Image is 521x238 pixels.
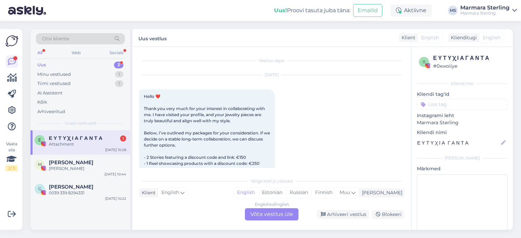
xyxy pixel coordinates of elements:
[417,81,507,87] div: Kliendi info
[161,189,179,196] span: English
[70,48,82,57] div: Web
[139,72,404,78] div: [DATE]
[390,4,432,17] div: Aktiivne
[114,62,123,68] div: 3
[115,80,123,87] div: 1
[138,33,167,42] label: Uus vestlus
[36,48,44,57] div: All
[115,71,123,78] div: 1
[37,71,71,78] div: Minu vestlused
[417,91,507,98] p: Kliendi tag'id
[417,129,507,136] p: Kliendi nimi
[38,162,42,167] span: M
[460,5,509,10] div: Marmara Sterling
[448,6,458,15] div: MS
[417,139,500,147] input: Lisa nimi
[460,5,517,16] a: Marmara SterlingMarmara Sterling
[399,34,416,41] div: Klient
[139,189,156,196] div: Klient
[65,120,96,126] span: Uued vestlused
[49,184,93,190] span: Giuliana Cazzaniga
[340,189,350,195] span: Muu
[423,59,425,64] span: 0
[5,35,18,47] img: Askly Logo
[49,190,126,196] div: 0039 339 8294331
[245,208,298,220] div: Võta vestlus üle
[359,189,402,196] div: [PERSON_NAME]
[311,188,336,198] div: Finnish
[37,80,71,87] div: Tiimi vestlused
[37,99,47,106] div: Kõik
[104,172,126,177] div: [DATE] 10:44
[108,48,125,57] div: Socials
[433,62,505,70] div: # 0xwoiiye
[274,6,350,15] div: Proovi tasuta juba täna:
[255,201,289,208] div: English to English
[421,34,439,41] span: English
[49,135,102,141] span: Ε Υ Τ Υ Χ Ι Α Γ Α Ν Τ Α
[5,165,18,171] div: 2 / 3
[49,166,126,172] div: [PERSON_NAME]
[139,178,404,184] div: Valige keel ja vastake
[105,147,126,152] div: [DATE] 10:28
[286,188,311,198] div: Russian
[49,141,126,147] div: Attachment
[417,99,507,109] input: Lisa tag
[353,4,382,17] button: Emailid
[37,90,62,96] div: AI Assistent
[5,141,18,171] div: Vaata siia
[120,135,126,142] div: 1
[38,137,41,143] span: Ε
[38,186,41,191] span: G
[433,54,505,62] div: Ε Υ Τ Υ Χ Ι Α Γ Α Ν Τ Α
[417,155,507,161] div: [PERSON_NAME]
[483,34,500,41] span: English
[372,210,404,219] div: Blokeeri
[417,165,507,172] p: Märkmed
[234,188,258,198] div: English
[258,188,286,198] div: Estonian
[42,35,69,42] span: Otsi kliente
[37,108,65,115] div: Arhiveeritud
[37,62,46,68] div: Uus
[460,10,509,16] div: Marmara Sterling
[317,210,369,219] div: Arhiveeri vestlus
[448,34,477,41] div: Klienditugi
[49,159,93,166] span: Marita Liepina
[417,119,507,126] p: Marmara Sterling
[144,94,271,215] span: Hello ❤️ Thank you very much for your interest in collaborating with me. I have visited your prof...
[139,58,404,64] div: Vestlus algas
[105,196,126,201] div: [DATE] 10:22
[417,112,507,119] p: Instagrami leht
[274,7,287,14] b: Uus!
